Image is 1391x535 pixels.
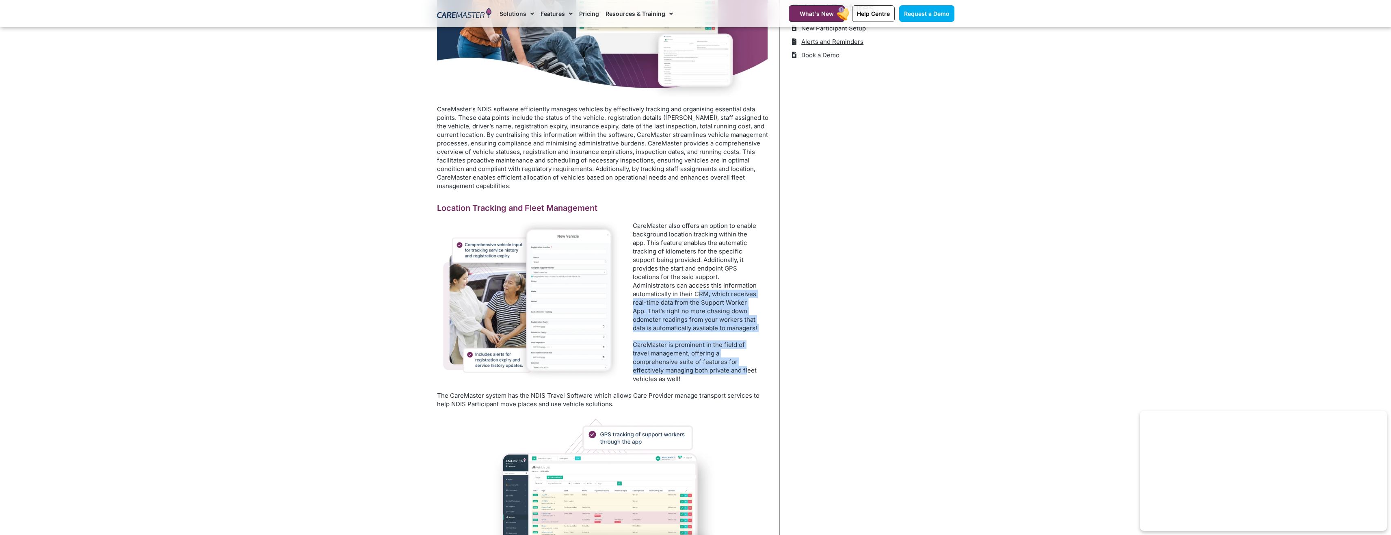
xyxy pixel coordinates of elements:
[799,22,866,35] span: New Participant Setup
[857,10,890,17] span: Help Centre
[792,22,866,35] a: New Participant Setup
[437,8,492,20] img: CareMaster Logo
[792,48,840,62] a: Book a Demo
[437,391,771,408] p: The CareMaster system has the NDIS Travel Software which allows Care Provider manage transport se...
[904,10,950,17] span: Request a Demo
[800,10,834,17] span: What's New
[437,203,771,213] h2: Location Tracking and Fleet Management
[799,48,839,62] span: Book a Demo
[899,5,954,22] a: Request a Demo
[437,221,621,379] img: Image showcasing a support worker providing assistance to an elderly participant, symbolizing com...
[852,5,895,22] a: Help Centre
[789,5,845,22] a: What's New
[799,35,863,48] span: Alerts and Reminders
[1140,411,1387,531] iframe: Popup CTA
[633,221,759,332] p: CareMaster also offers an option to enable background location tracking within the app. This feat...
[437,105,771,190] p: CareMaster’s NDIS software efficiently manages vehicles by effectively tracking and organising es...
[633,340,759,383] p: CareMaster is prominent in the field of travel management, offering a comprehensive suite of feat...
[792,35,864,48] a: Alerts and Reminders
